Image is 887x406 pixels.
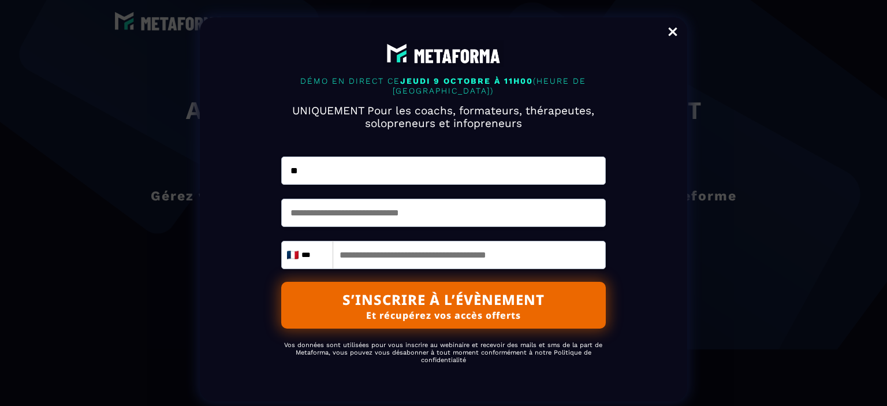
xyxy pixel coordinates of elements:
img: abe9e435164421cb06e33ef15842a39e_e5ef653356713f0d7dd3797ab850248d_Capture_d%E2%80%99e%CC%81cran_2... [383,40,503,67]
h2: UNIQUEMENT Pour les coachs, formateurs, thérapeutes, solopreneurs et infopreneurs [273,99,615,137]
h2: Vos données sont utilisées pour vous inscrire au webinaire et recevoir des mails et sms de la par... [281,336,606,370]
a: Close [661,20,684,46]
p: DÉMO EN DIRECT CE (HEURE DE [GEOGRAPHIC_DATA]) [273,73,615,99]
img: fr [287,251,299,259]
span: JEUDI 9 OCTOBRE À 11H00 [400,76,533,85]
button: S’INSCRIRE À L’ÉVÈNEMENTEt récupérez vos accès offerts [281,282,606,329]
